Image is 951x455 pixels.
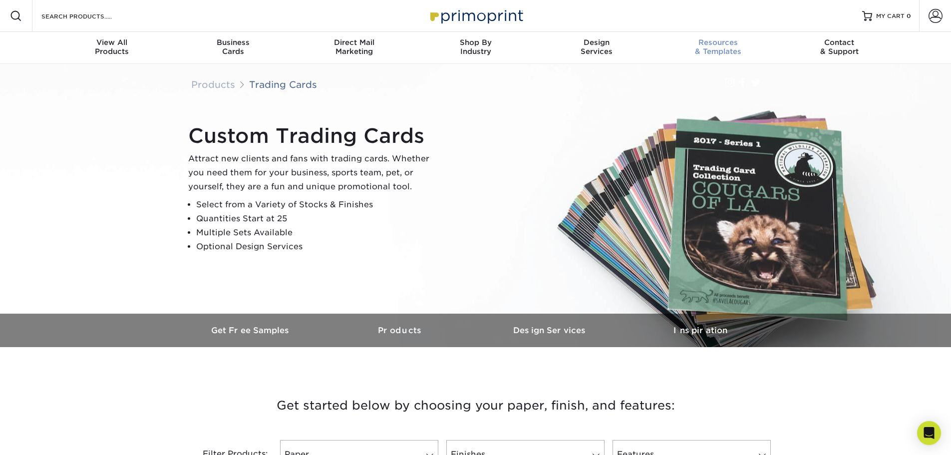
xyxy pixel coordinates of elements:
[626,314,775,347] a: Inspiration
[657,38,779,47] span: Resources
[415,32,536,64] a: Shop ByIndustry
[294,38,415,56] div: Marketing
[51,38,173,47] span: View All
[536,38,657,47] span: Design
[657,32,779,64] a: Resources& Templates
[294,38,415,47] span: Direct Mail
[196,198,438,212] li: Select from a Variety of Stocks & Finishes
[196,212,438,226] li: Quantities Start at 25
[876,12,905,20] span: MY CART
[626,326,775,335] h3: Inspiration
[249,79,317,90] a: Trading Cards
[415,38,536,56] div: Industry
[196,240,438,254] li: Optional Design Services
[2,425,85,452] iframe: Google Customer Reviews
[51,32,173,64] a: View AllProducts
[907,12,911,19] span: 0
[294,32,415,64] a: Direct MailMarketing
[426,5,526,26] img: Primoprint
[657,38,779,56] div: & Templates
[779,38,900,47] span: Contact
[51,38,173,56] div: Products
[779,32,900,64] a: Contact& Support
[326,326,476,335] h3: Products
[917,421,941,445] div: Open Intercom Messenger
[326,314,476,347] a: Products
[536,38,657,56] div: Services
[191,79,235,90] a: Products
[188,124,438,148] h1: Custom Trading Cards
[172,32,294,64] a: BusinessCards
[476,314,626,347] a: Design Services
[188,152,438,194] p: Attract new clients and fans with trading cards. Whether you need them for your business, sports ...
[196,226,438,240] li: Multiple Sets Available
[184,383,768,428] h3: Get started below by choosing your paper, finish, and features:
[779,38,900,56] div: & Support
[476,326,626,335] h3: Design Services
[415,38,536,47] span: Shop By
[536,32,657,64] a: DesignServices
[40,10,138,22] input: SEARCH PRODUCTS.....
[176,326,326,335] h3: Get Free Samples
[172,38,294,56] div: Cards
[176,314,326,347] a: Get Free Samples
[172,38,294,47] span: Business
